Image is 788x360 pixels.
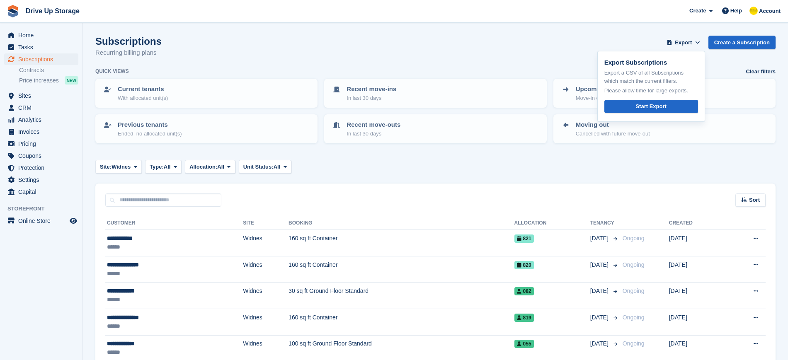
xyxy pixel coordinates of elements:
[19,77,59,85] span: Price increases
[590,339,610,348] span: [DATE]
[730,7,742,15] span: Help
[22,4,83,18] a: Drive Up Storage
[554,115,775,143] a: Moving out Cancelled with future move-out
[4,174,78,186] a: menu
[576,94,635,102] p: Move-in date > [DATE]
[347,85,396,94] p: Recent move-ins
[68,216,78,226] a: Preview store
[635,102,666,111] div: Start Export
[243,163,274,171] span: Unit Status:
[665,36,702,49] button: Export
[243,256,289,283] td: Widnes
[590,287,610,295] span: [DATE]
[347,94,396,102] p: In last 30 days
[576,85,635,94] p: Upcoming move-ins
[708,36,776,49] a: Create a Subscription
[514,217,590,230] th: Allocation
[7,205,82,213] span: Storefront
[95,48,162,58] p: Recurring billing plans
[514,340,534,348] span: 055
[289,309,514,335] td: 160 sq ft Container
[18,215,68,227] span: Online Store
[4,186,78,198] a: menu
[289,256,514,283] td: 160 sq ft Container
[4,138,78,150] a: menu
[95,68,129,75] h6: Quick views
[590,313,610,322] span: [DATE]
[669,230,725,256] td: [DATE]
[289,283,514,309] td: 30 sq ft Ground Floor Standard
[514,261,534,269] span: 820
[669,309,725,335] td: [DATE]
[19,66,78,74] a: Contracts
[689,7,706,15] span: Create
[576,130,650,138] p: Cancelled with future move-out
[623,288,645,294] span: Ongoing
[239,160,291,174] button: Unit Status: All
[590,234,610,243] span: [DATE]
[112,163,131,171] span: Widnes
[96,115,317,143] a: Previous tenants Ended, no allocated unit(s)
[95,160,142,174] button: Site: Widnes
[185,160,235,174] button: Allocation: All
[65,76,78,85] div: NEW
[623,340,645,347] span: Ongoing
[7,5,19,17] img: stora-icon-8386f47178a22dfd0bd8f6a31ec36ba5ce8667c1dd55bd0f319d3a0aa187defe.svg
[118,94,168,102] p: With allocated unit(s)
[669,256,725,283] td: [DATE]
[18,29,68,41] span: Home
[243,309,289,335] td: Widnes
[675,39,692,47] span: Export
[604,58,698,68] p: Export Subscriptions
[347,130,400,138] p: In last 30 days
[18,138,68,150] span: Pricing
[669,283,725,309] td: [DATE]
[514,234,534,243] span: 821
[4,102,78,114] a: menu
[18,114,68,126] span: Analytics
[590,261,610,269] span: [DATE]
[4,90,78,101] a: menu
[105,217,243,230] th: Customer
[759,7,781,15] span: Account
[347,120,400,130] p: Recent move-outs
[96,80,317,107] a: Current tenants With allocated unit(s)
[554,80,775,107] a: Upcoming move-ins Move-in date > [DATE]
[95,36,162,47] h1: Subscriptions
[118,130,182,138] p: Ended, no allocated unit(s)
[19,76,78,85] a: Price increases NEW
[4,41,78,53] a: menu
[4,126,78,138] a: menu
[4,53,78,65] a: menu
[749,196,760,204] span: Sort
[749,7,758,15] img: Crispin Vitoria
[4,162,78,174] a: menu
[189,163,217,171] span: Allocation:
[623,235,645,242] span: Ongoing
[243,217,289,230] th: Site
[243,230,289,256] td: Widnes
[18,102,68,114] span: CRM
[18,90,68,101] span: Sites
[289,217,514,230] th: Booking
[150,163,164,171] span: Type:
[4,215,78,227] a: menu
[274,163,281,171] span: All
[514,314,534,322] span: 819
[4,29,78,41] a: menu
[164,163,171,171] span: All
[576,120,650,130] p: Moving out
[18,186,68,198] span: Capital
[325,115,546,143] a: Recent move-outs In last 30 days
[590,217,619,230] th: Tenancy
[669,217,725,230] th: Created
[18,41,68,53] span: Tasks
[4,114,78,126] a: menu
[514,287,534,295] span: 082
[145,160,182,174] button: Type: All
[118,85,168,94] p: Current tenants
[18,162,68,174] span: Protection
[243,283,289,309] td: Widnes
[604,69,698,85] p: Export a CSV of all Subscriptions which match the current filters.
[100,163,112,171] span: Site:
